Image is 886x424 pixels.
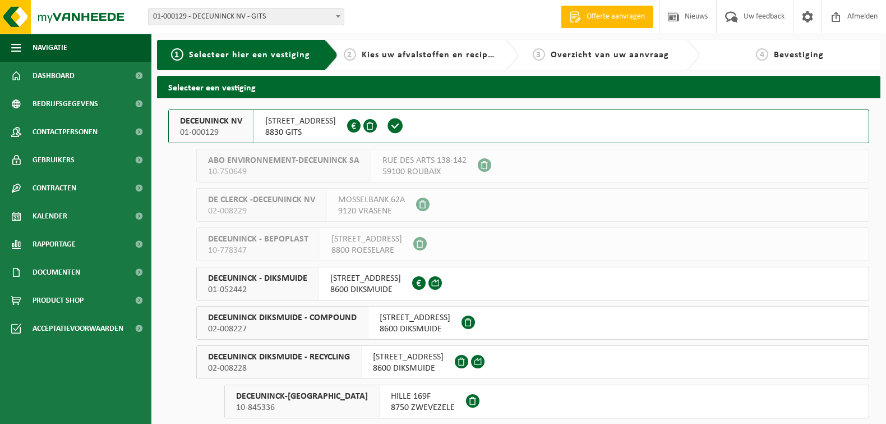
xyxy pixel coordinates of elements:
span: 10-750649 [208,166,359,177]
span: 02-008227 [208,323,357,335]
span: 02-008228 [208,363,350,374]
a: Offerte aanvragen [561,6,653,28]
span: 01-000129 - DECEUNINCK NV - GITS [149,9,344,25]
span: Rapportage [33,230,76,258]
button: DECEUNINCK DIKSMUIDE - COMPOUND 02-008227 [STREET_ADDRESS]8600 DIKSMUIDE [196,306,869,340]
span: [STREET_ADDRESS] [265,116,336,127]
span: HILLE 169F [391,391,455,402]
span: 8830 GITS [265,127,336,138]
span: DECEUNINCK - DIKSMUIDE [208,273,307,284]
button: DECEUNINCK DIKSMUIDE - RECYCLING 02-008228 [STREET_ADDRESS]8600 DIKSMUIDE [196,345,869,379]
span: 10-778347 [208,245,308,256]
span: DE CLERCK -DECEUNINCK NV [208,194,315,206]
span: Contracten [33,174,76,202]
span: [STREET_ADDRESS] [373,352,444,363]
span: Documenten [33,258,80,286]
span: Bedrijfsgegevens [33,90,98,118]
span: 01-000129 - DECEUNINCK NV - GITS [148,8,344,25]
span: DECEUNINCK DIKSMUIDE - RECYCLING [208,352,350,363]
span: 1 [171,48,183,61]
span: 8600 DIKSMUIDE [380,323,450,335]
span: 01-052442 [208,284,307,295]
span: DECEUNINCK NV [180,116,242,127]
h2: Selecteer een vestiging [157,76,880,98]
span: RUE DES ARTS 138-142 [382,155,467,166]
span: 01-000129 [180,127,242,138]
span: DECEUNINCK DIKSMUIDE - COMPOUND [208,312,357,323]
button: DECEUNINCK-[GEOGRAPHIC_DATA] 10-845336 HILLE 169F8750 ZWEVEZELE [224,385,869,418]
span: MOSSELBANK 62A [338,194,405,206]
button: DECEUNINCK NV 01-000129 [STREET_ADDRESS]8830 GITS [168,110,869,143]
span: Bevestiging [774,51,824,60]
span: [STREET_ADDRESS] [331,234,402,245]
span: 59100 ROUBAIX [382,166,467,177]
span: 9120 VRASENE [338,206,405,217]
span: 8750 ZWEVEZELE [391,402,455,413]
span: Kalender [33,202,67,230]
span: 4 [756,48,768,61]
span: Selecteer hier een vestiging [189,51,310,60]
span: DECEUNINCK-[GEOGRAPHIC_DATA] [236,391,368,402]
span: DECEUNINCK - BEPOPLAST [208,234,308,245]
span: Navigatie [33,34,67,62]
span: Product Shop [33,286,84,314]
span: 02-008229 [208,206,315,217]
span: 8600 DIKSMUIDE [330,284,401,295]
span: [STREET_ADDRESS] [330,273,401,284]
span: Dashboard [33,62,75,90]
span: Offerte aanvragen [584,11,648,22]
span: Contactpersonen [33,118,98,146]
span: 8800 ROESELARE [331,245,402,256]
span: 3 [533,48,545,61]
span: Gebruikers [33,146,75,174]
span: [STREET_ADDRESS] [380,312,450,323]
span: 2 [344,48,356,61]
span: Kies uw afvalstoffen en recipiënten [362,51,516,60]
span: Overzicht van uw aanvraag [551,51,669,60]
span: 10-845336 [236,402,368,413]
button: DECEUNINCK - DIKSMUIDE 01-052442 [STREET_ADDRESS]8600 DIKSMUIDE [196,267,869,300]
span: Acceptatievoorwaarden [33,314,123,343]
span: 8600 DIKSMUIDE [373,363,444,374]
span: ABO ENVIRONNEMENT-DECEUNINCK SA [208,155,359,166]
